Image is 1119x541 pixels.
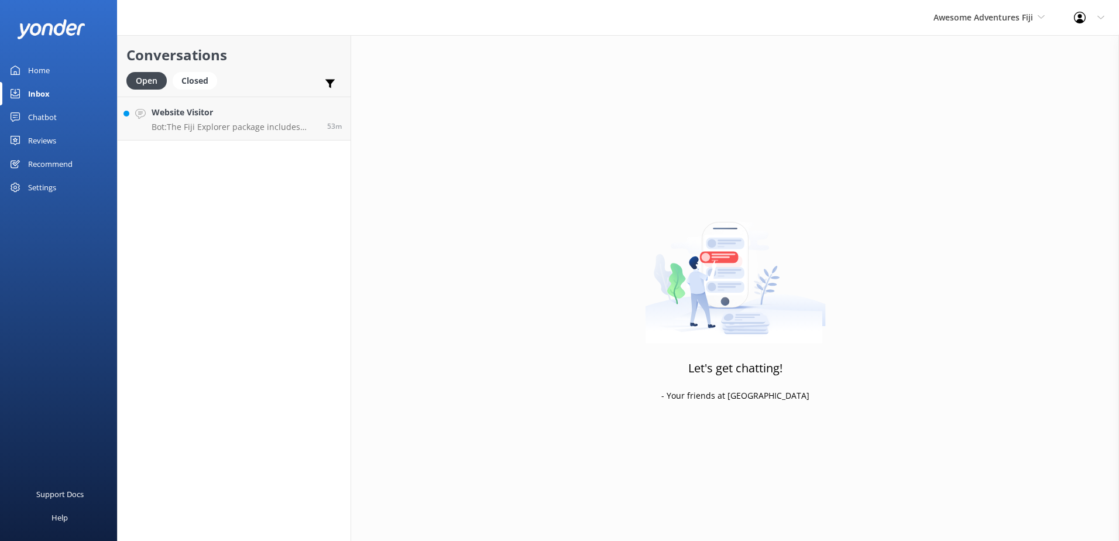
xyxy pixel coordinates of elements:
div: Reviews [28,129,56,152]
p: Bot: The Fiji Explorer package includes activities such as snorkeling with reef sharks, a Guided ... [152,122,318,132]
img: artwork of a man stealing a conversation from at giant smartphone [645,197,826,344]
a: Website VisitorBot:The Fiji Explorer package includes activities such as snorkeling with reef sha... [118,97,351,141]
h3: Let's get chatting! [688,359,782,378]
a: Open [126,74,173,87]
div: Home [28,59,50,82]
div: Inbox [28,82,50,105]
div: Support Docs [36,482,84,506]
div: Closed [173,72,217,90]
h2: Conversations [126,44,342,66]
h4: Website Visitor [152,106,318,119]
a: Closed [173,74,223,87]
div: Help [52,506,68,529]
div: Settings [28,176,56,199]
p: - Your friends at [GEOGRAPHIC_DATA] [661,389,809,402]
div: Open [126,72,167,90]
span: Awesome Adventures Fiji [933,12,1033,23]
span: 01:40pm 11-Aug-2025 (UTC +12:00) Pacific/Auckland [327,121,342,131]
div: Chatbot [28,105,57,129]
div: Recommend [28,152,73,176]
img: yonder-white-logo.png [18,19,85,39]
